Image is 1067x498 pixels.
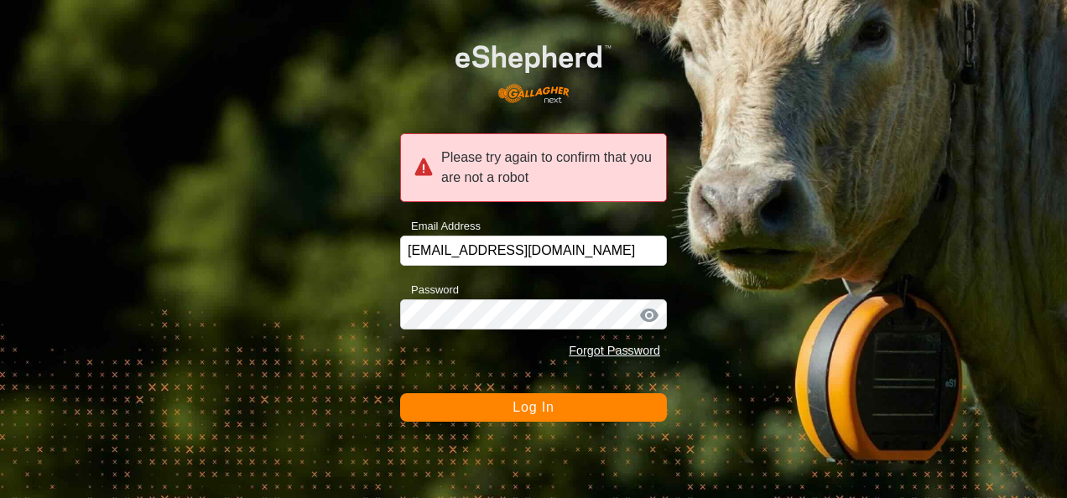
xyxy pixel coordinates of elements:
[400,133,667,202] div: Please try again to confirm that you are not a robot
[400,393,667,422] button: Log In
[400,218,481,235] label: Email Address
[400,236,667,266] input: Email Address
[427,23,640,113] img: E-shepherd Logo
[513,400,554,414] span: Log In
[400,282,459,298] label: Password
[569,344,660,357] a: Forgot Password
